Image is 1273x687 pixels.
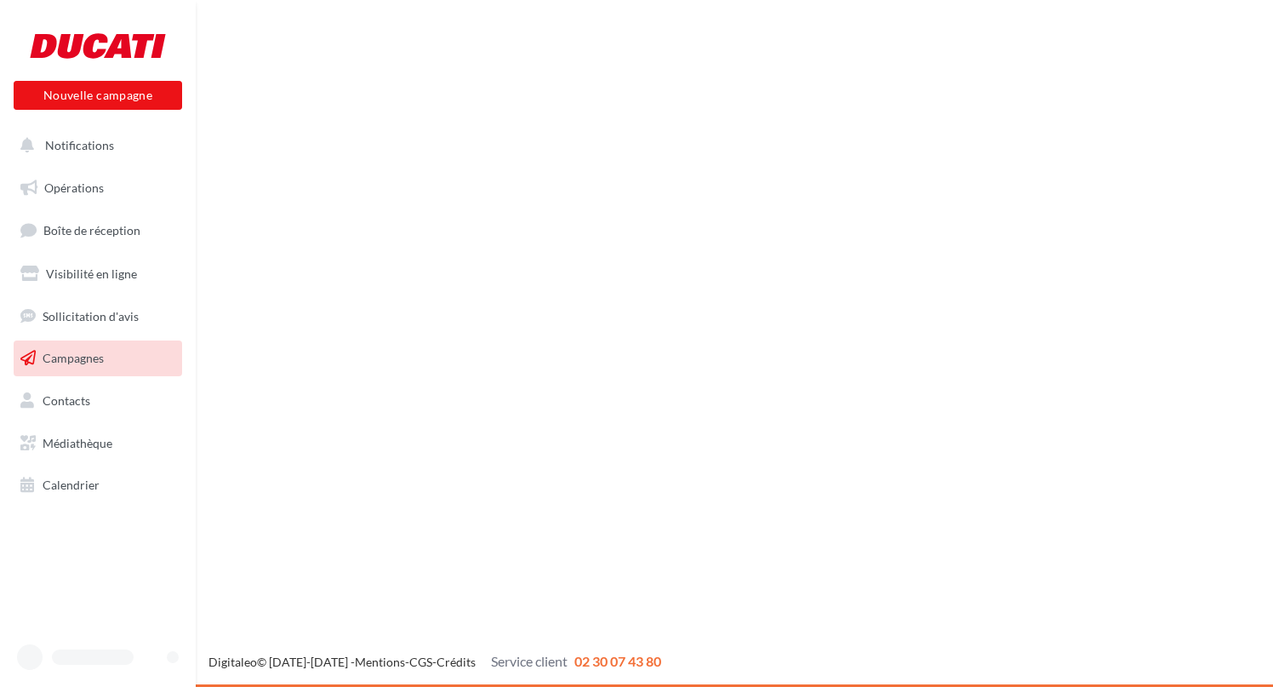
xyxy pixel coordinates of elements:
span: Calendrier [43,478,100,492]
a: Médiathèque [10,426,186,461]
span: Service client [491,653,568,669]
span: © [DATE]-[DATE] - - - [208,655,661,669]
span: Notifications [45,138,114,152]
button: Notifications [10,128,179,163]
span: Sollicitation d'avis [43,308,139,323]
a: Visibilité en ligne [10,256,186,292]
a: Calendrier [10,467,186,503]
a: Opérations [10,170,186,206]
a: Sollicitation d'avis [10,299,186,335]
a: CGS [409,655,432,669]
a: Mentions [355,655,405,669]
span: Médiathèque [43,436,112,450]
a: Digitaleo [208,655,257,669]
a: Crédits [437,655,476,669]
a: Boîte de réception [10,212,186,249]
span: Opérations [44,180,104,195]
span: Campagnes [43,351,104,365]
span: 02 30 07 43 80 [574,653,661,669]
span: Visibilité en ligne [46,266,137,281]
a: Contacts [10,383,186,419]
span: Contacts [43,393,90,408]
button: Nouvelle campagne [14,81,182,110]
a: Campagnes [10,341,186,376]
span: Boîte de réception [43,223,140,238]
